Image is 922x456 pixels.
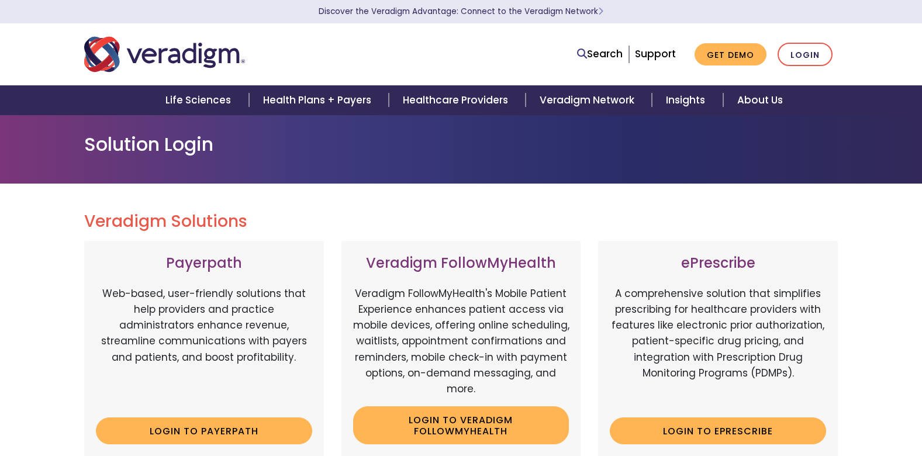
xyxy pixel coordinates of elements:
[598,6,603,17] span: Learn More
[577,46,623,62] a: Search
[353,406,569,444] a: Login to Veradigm FollowMyHealth
[96,286,312,409] p: Web-based, user-friendly solutions that help providers and practice administrators enhance revenu...
[96,417,312,444] a: Login to Payerpath
[695,43,766,66] a: Get Demo
[353,255,569,272] h3: Veradigm FollowMyHealth
[84,35,245,74] img: Veradigm logo
[151,85,248,115] a: Life Sciences
[526,85,652,115] a: Veradigm Network
[610,417,826,444] a: Login to ePrescribe
[84,212,838,232] h2: Veradigm Solutions
[635,47,676,61] a: Support
[610,255,826,272] h3: ePrescribe
[84,133,838,156] h1: Solution Login
[389,85,526,115] a: Healthcare Providers
[778,43,833,67] a: Login
[652,85,723,115] a: Insights
[723,85,797,115] a: About Us
[96,255,312,272] h3: Payerpath
[249,85,389,115] a: Health Plans + Payers
[319,6,603,17] a: Discover the Veradigm Advantage: Connect to the Veradigm NetworkLearn More
[353,286,569,397] p: Veradigm FollowMyHealth's Mobile Patient Experience enhances patient access via mobile devices, o...
[610,286,826,409] p: A comprehensive solution that simplifies prescribing for healthcare providers with features like ...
